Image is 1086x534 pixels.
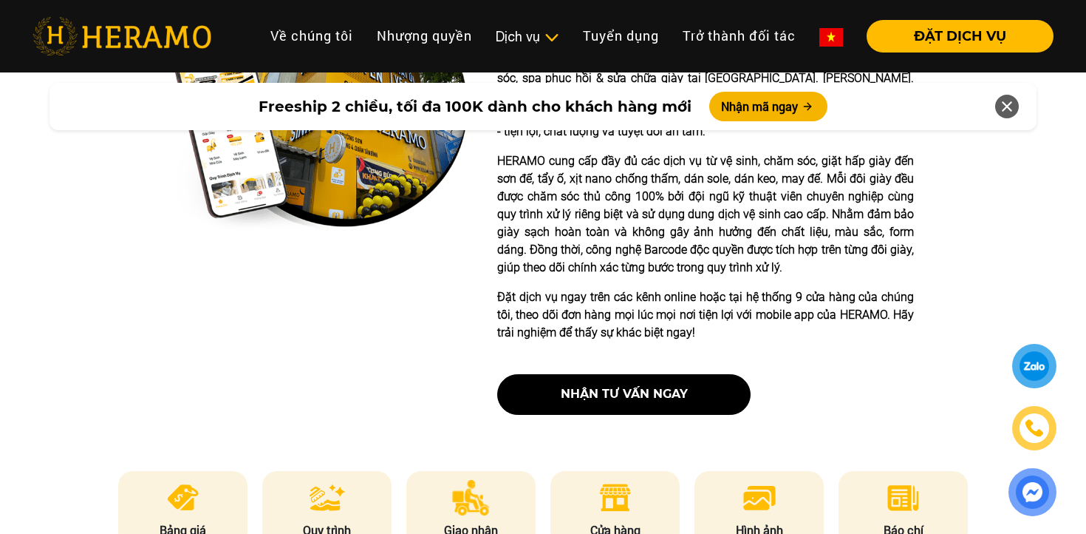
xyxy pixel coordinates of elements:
img: phone-icon [1025,419,1043,437]
img: news.png [885,480,921,516]
a: Về chúng tôi [259,20,365,52]
span: Freeship 2 chiều, tối đa 100K dành cho khách hàng mới [259,95,691,118]
a: phone-icon [1014,408,1054,448]
a: Trở thành đối tác [671,20,807,52]
div: Dịch vụ [496,27,559,47]
a: Nhượng quyền [365,20,484,52]
button: ĐẶT DỊCH VỤ [867,20,1053,53]
button: Nhận mã ngay [709,92,827,121]
p: HERAMO cung cấp đầy đủ các dịch vụ từ vệ sinh, chăm sóc, giặt hấp giày đến sơn đế, tẩy ố, xịt nan... [497,152,914,277]
img: store.png [597,480,633,516]
img: process.png [310,480,345,516]
button: nhận tư vấn ngay [497,374,751,415]
a: ĐẶT DỊCH VỤ [855,30,1053,43]
a: Tuyển dụng [571,20,671,52]
img: image.png [742,480,777,516]
img: delivery.png [452,480,491,516]
p: Đặt dịch vụ ngay trên các kênh online hoặc tại hệ thống 9 cửa hàng của chúng tôi, theo dõi đơn hà... [497,288,914,342]
img: pricing.png [165,480,201,516]
img: heramo-logo.png [33,17,211,55]
img: subToggleIcon [544,30,559,45]
img: vn-flag.png [819,28,843,47]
